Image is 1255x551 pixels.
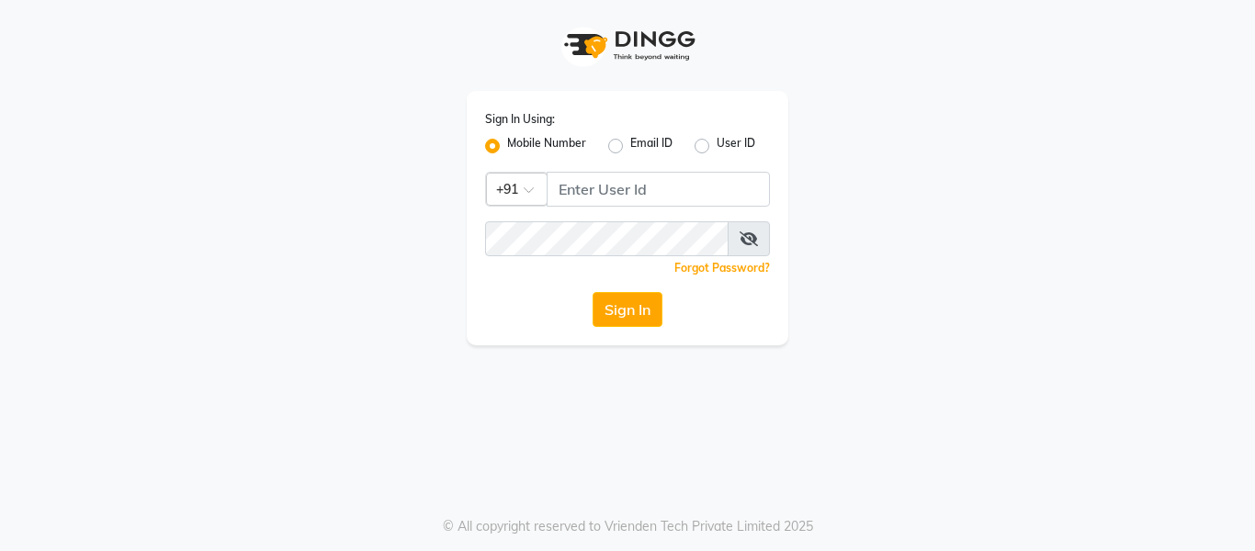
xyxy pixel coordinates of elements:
[593,292,662,327] button: Sign In
[485,221,729,256] input: Username
[507,135,586,157] label: Mobile Number
[630,135,673,157] label: Email ID
[554,18,701,73] img: logo1.svg
[674,261,770,275] a: Forgot Password?
[485,111,555,128] label: Sign In Using:
[547,172,770,207] input: Username
[717,135,755,157] label: User ID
